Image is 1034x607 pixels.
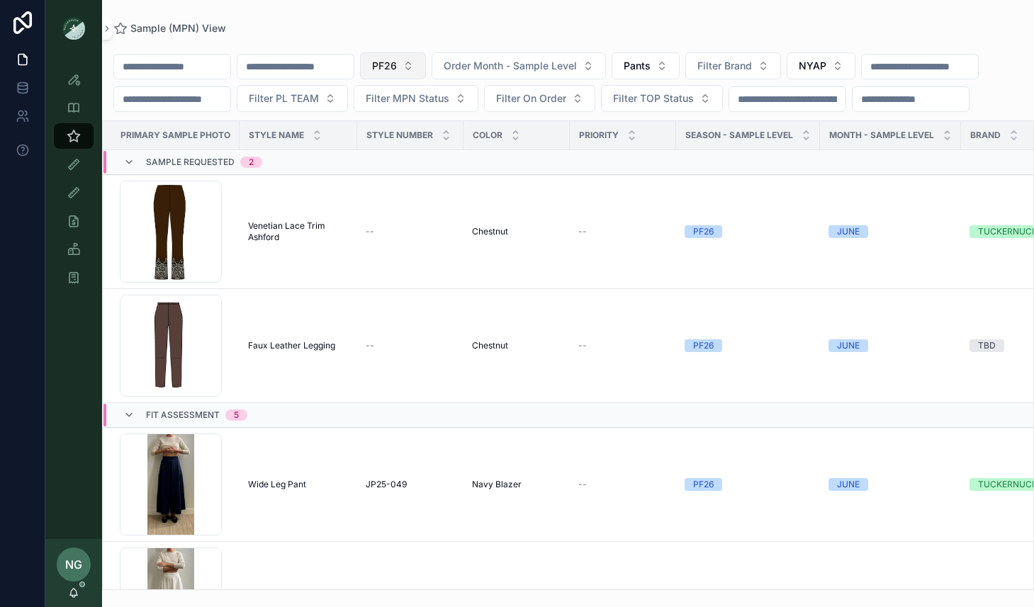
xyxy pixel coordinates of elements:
a: JUNE [828,225,952,238]
span: Filter TOP Status [613,91,694,106]
a: Chestnut [472,340,561,351]
span: Order Month - Sample Level [444,59,577,73]
div: JUNE [837,478,860,491]
span: Filter MPN Status [366,91,449,106]
a: Navy Blazer [472,479,561,490]
button: Select Button [237,85,348,112]
a: JUNE [828,339,952,352]
span: PF26 [372,59,397,73]
div: JUNE [837,225,860,238]
div: 2 [249,157,254,168]
span: -- [578,226,587,237]
span: Fit Assessment [146,409,220,421]
span: Faux Leather Legging [248,340,335,351]
span: -- [366,340,374,351]
div: scrollable content [45,57,102,309]
span: NYAP [799,59,826,73]
button: Select Button [601,85,723,112]
a: Wide Leg Pant [248,479,349,490]
span: Chestnut [472,226,508,237]
span: -- [578,479,587,490]
div: TBD [978,339,996,352]
a: -- [578,479,668,490]
a: PF26 [685,339,811,352]
button: Select Button [354,85,478,112]
span: -- [578,340,587,351]
a: -- [366,226,455,237]
button: Select Button [484,85,595,112]
span: Filter Brand [697,59,752,73]
span: Brand [970,130,1001,141]
img: App logo [62,17,85,40]
a: Faux Leather Legging [248,340,349,351]
span: Sample (MPN) View [130,21,226,35]
div: PF26 [693,225,714,238]
span: JP25-049 [366,479,407,490]
a: PF26 [685,478,811,491]
a: -- [578,340,668,351]
div: PF26 [693,339,714,352]
span: Season - Sample Level [685,130,793,141]
span: Pants [624,59,651,73]
span: PRIORITY [579,130,619,141]
a: JP25-049 [366,479,455,490]
a: Sample (MPN) View [113,21,226,35]
span: Navy Blazer [472,479,522,490]
span: Chestnut [472,340,508,351]
a: -- [366,340,455,351]
span: Sample Requested [146,157,235,168]
button: Select Button [787,52,855,79]
div: PF26 [693,478,714,491]
div: JUNE [837,339,860,352]
span: Style Name [249,130,304,141]
a: Venetian Lace Trim Ashford [248,220,349,243]
span: Color [473,130,502,141]
button: Select Button [612,52,680,79]
a: Chestnut [472,226,561,237]
a: -- [578,226,668,237]
span: MONTH - SAMPLE LEVEL [829,130,934,141]
button: Select Button [432,52,606,79]
span: -- [366,226,374,237]
span: PRIMARY SAMPLE PHOTO [120,130,230,141]
span: Filter PL TEAM [249,91,319,106]
button: Select Button [360,52,426,79]
span: NG [65,556,82,573]
span: Filter On Order [496,91,566,106]
div: 5 [234,409,239,421]
button: Select Button [685,52,781,79]
a: JUNE [828,478,952,491]
a: PF26 [685,225,811,238]
span: Wide Leg Pant [248,479,306,490]
span: Style Number [366,130,433,141]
